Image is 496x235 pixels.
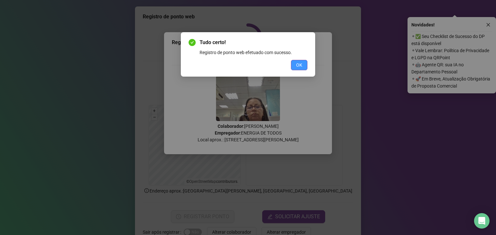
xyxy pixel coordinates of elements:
span: check-circle [189,39,196,46]
span: OK [296,61,302,69]
div: Open Intercom Messenger [474,213,490,229]
span: Tudo certo! [200,39,307,46]
button: OK [291,60,307,70]
div: Registro de ponto web efetuado com sucesso. [200,49,307,56]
